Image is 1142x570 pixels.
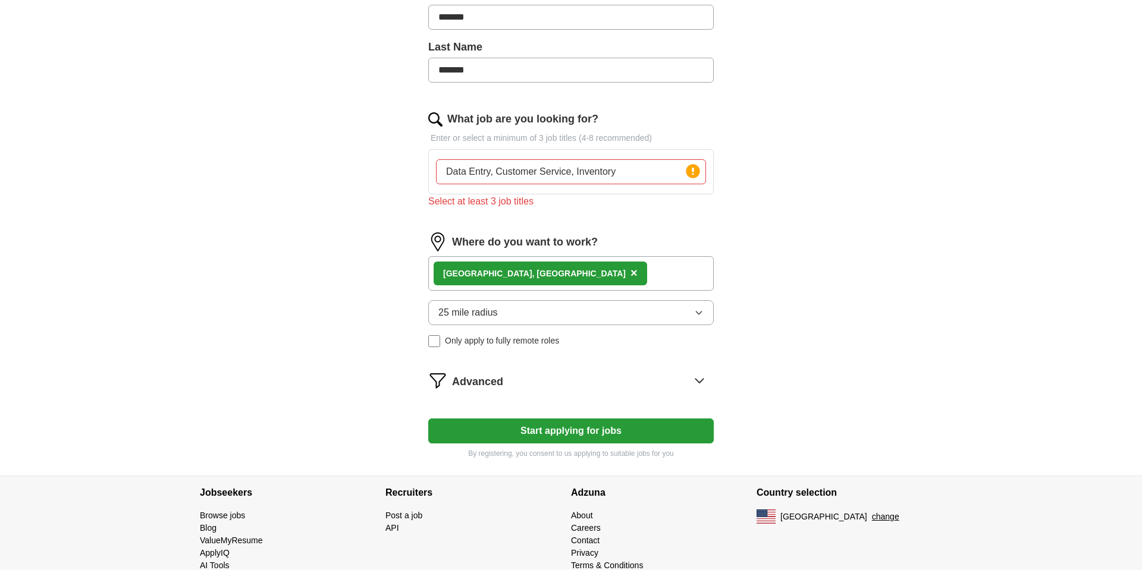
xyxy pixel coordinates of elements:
img: filter [428,371,447,390]
span: Advanced [452,374,503,390]
a: Careers [571,523,601,533]
label: Where do you want to work? [452,234,598,250]
div: , [GEOGRAPHIC_DATA] [443,267,626,280]
a: Privacy [571,548,598,558]
h4: Country selection [757,476,942,509]
a: AI Tools [200,560,230,570]
a: API [385,523,399,533]
img: US flag [757,509,776,524]
a: Post a job [385,511,422,520]
label: What job are you looking for? [447,111,598,127]
div: Select at least 3 job titles [428,194,714,209]
label: Last Name [428,39,714,55]
strong: [GEOGRAPHIC_DATA] [443,269,532,278]
span: [GEOGRAPHIC_DATA] [780,511,867,523]
a: ApplyIQ [200,548,230,558]
span: Only apply to fully remote roles [445,335,559,347]
p: Enter or select a minimum of 3 job titles (4-8 recommended) [428,132,714,144]
img: search.png [428,112,443,127]
a: About [571,511,593,520]
button: change [872,511,899,523]
a: Blog [200,523,217,533]
input: Type a job title and press enter [436,159,706,184]
p: By registering, you consent to us applying to suitable jobs for you [428,448,714,459]
input: Only apply to fully remote roles [428,335,440,347]
button: × [630,264,638,282]
img: location.png [428,232,447,251]
a: Browse jobs [200,511,245,520]
button: 25 mile radius [428,300,714,325]
a: Contact [571,536,600,545]
span: × [630,266,638,279]
button: Start applying for jobs [428,418,714,443]
a: Terms & Conditions [571,560,643,570]
a: ValueMyResume [200,536,263,545]
span: 25 mile radius [438,306,498,320]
